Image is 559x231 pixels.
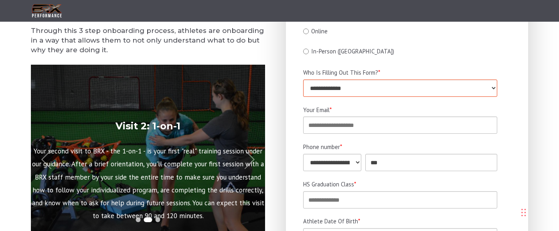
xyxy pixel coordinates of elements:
span: Who Is Filling Out This Form? [303,69,378,76]
span: Online [311,27,328,35]
div: Drag [521,200,526,225]
strong: Visit 2: 1-on-1 [115,120,180,131]
img: BRX Transparent Logo-2 [31,3,63,19]
span: Phone number [303,143,340,151]
span: Your Email [303,106,330,114]
input: Online [303,29,309,34]
input: In-Person ([GEOGRAPHIC_DATA]) [303,49,309,54]
p: Your second visit to BRX - the 1-on-1 - is your first "real" training session under our guidance.... [31,145,265,223]
span: In-Person ([GEOGRAPHIC_DATA]) [311,47,394,55]
iframe: Chat Widget [441,144,559,231]
span: HS Graduation Class [303,180,354,188]
h5: Through this 3 step onboarding process, athletes are onboarding in a way that allows them to not ... [31,26,265,55]
span: Athlete Date Of Birth [303,217,358,225]
p: Let the games begin! In the semi-private training environment, you'll lead yourself through your ... [265,145,499,223]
